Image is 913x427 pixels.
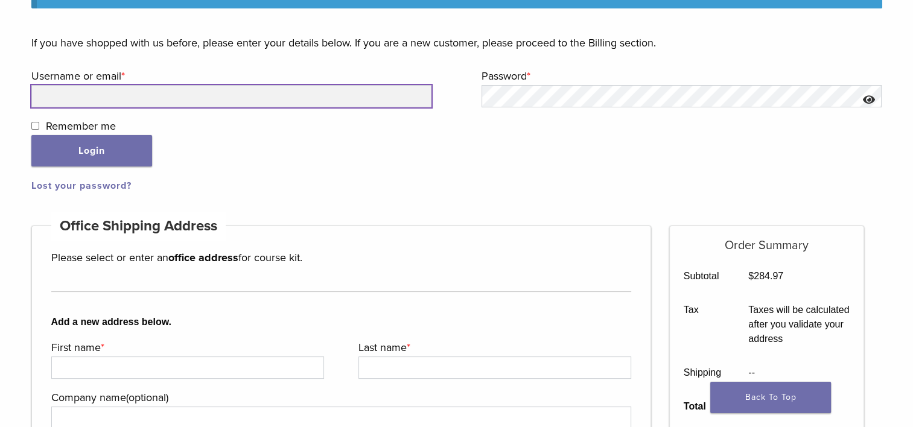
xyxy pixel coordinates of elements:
a: Lost your password? [31,180,132,192]
a: Back To Top [710,382,831,413]
th: Shipping [670,356,735,390]
th: Tax [670,293,735,356]
h4: Office Shipping Address [51,212,226,241]
span: (optional) [126,391,168,404]
bdi: 284.97 [748,271,783,281]
span: $ [748,271,754,281]
label: Company name [51,388,629,406]
strong: office address [168,251,238,264]
span: Remember me [46,119,116,133]
button: Login [31,135,152,166]
h5: Order Summary [670,226,864,253]
td: Taxes will be calculated after you validate your address [735,293,864,356]
input: Remember me [31,122,39,130]
th: Subtotal [670,259,735,293]
p: Please select or enter an for course kit. [51,248,632,267]
p: If you have shopped with us before, please enter your details below. If you are a new customer, p... [31,34,882,52]
label: Last name [358,338,628,356]
label: First name [51,338,321,356]
label: Username or email [31,67,429,85]
th: Total [670,390,735,423]
b: Add a new address below. [51,315,632,329]
span: -- [748,367,755,378]
button: Show password [856,85,882,116]
label: Password [482,67,879,85]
